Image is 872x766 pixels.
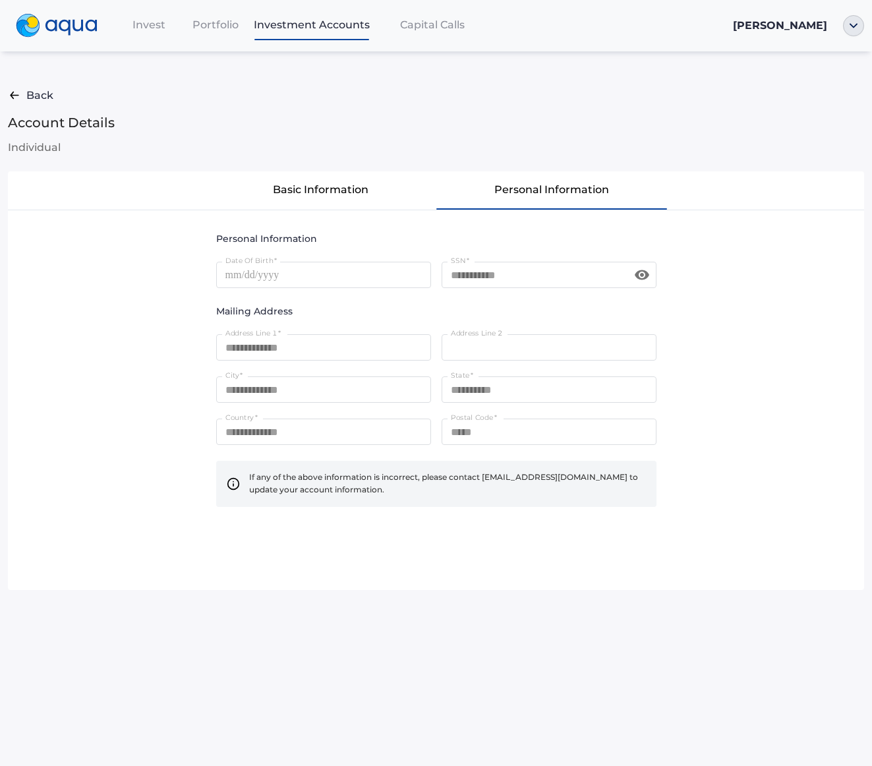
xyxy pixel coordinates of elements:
[225,370,243,380] label: City
[733,19,827,32] span: [PERSON_NAME]
[451,328,503,338] label: Address Line 2
[183,11,249,38] a: Portfolio
[225,328,281,338] label: Address Line 1
[192,18,239,31] span: Portfolio
[629,262,655,288] button: toggle password visibility
[216,231,656,246] span: Personal Information
[451,413,497,423] label: Postal Code
[225,256,277,266] label: Date Of Birth
[16,14,98,38] img: logo
[451,370,473,380] label: State
[8,87,21,103] img: gray-back-arrow
[227,477,240,490] img: newInfo.svg
[249,471,646,496] span: If any of the above information is incorrect, please contact [EMAIL_ADDRESS][DOMAIN_NAME] to upda...
[451,256,469,266] label: SSN
[8,113,864,133] span: Account Details
[375,11,490,38] a: Capital Calls
[254,18,370,31] span: Investment Accounts
[225,413,258,423] label: Country
[843,15,864,36] img: ellipse
[436,171,667,208] button: Personal Information
[248,11,375,38] a: Investment Accounts
[8,139,864,156] span: Individual
[206,171,436,208] button: Basic Information
[400,18,465,31] span: Capital Calls
[26,87,53,103] span: Back
[116,11,183,38] a: Invest
[216,304,656,318] span: Mailing Address
[132,18,165,31] span: Invest
[8,11,116,41] a: logo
